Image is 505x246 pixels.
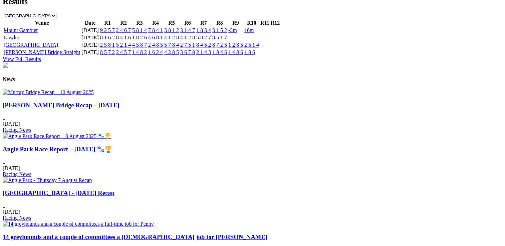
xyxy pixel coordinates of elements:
[3,127,31,133] a: Racing News
[132,49,147,55] a: 1 4 8 2
[148,20,163,26] th: R4
[196,27,211,33] a: 1 8 3 4
[4,42,58,48] a: [GEOGRAPHIC_DATA]
[4,35,19,40] a: Gawler
[180,27,195,33] a: 3 1 4 7
[3,177,92,183] img: Angle Park - Thursday 7 August Recap
[164,20,179,26] th: R5
[244,27,254,33] a: 16m
[3,165,20,171] span: [DATE]
[3,171,31,177] a: Racing News
[3,62,8,68] img: chasers_homepage.jpg
[180,35,195,40] a: 4 1 2 8
[270,20,280,26] th: R12
[3,189,114,196] a: [GEOGRAPHIC_DATA] - [DATE] Recap
[132,20,147,26] th: R3
[81,20,99,26] th: Date
[4,49,80,55] a: [PERSON_NAME] Bridge Straight
[228,27,237,33] a: -3m
[212,42,227,48] a: 8 7 2 5
[212,35,227,40] a: 8 5 1 7
[3,89,94,95] img: Murray Bridge Recap – 10 August 2025
[228,49,243,55] a: 1 4 8 6
[3,146,112,153] a: Angle Park Race Report – [DATE] 🐾🏆
[3,221,154,227] img: 14 greyhounds and a couple of committees a full-time job for Penny
[148,42,163,48] a: 2 4 8 5
[116,49,131,55] a: 2 4 5 7
[116,20,131,26] th: R2
[4,27,38,33] a: Mount Gambier
[3,102,119,109] a: [PERSON_NAME] Bridge Recap – [DATE]
[81,42,99,48] td: [DATE]
[3,121,20,127] span: [DATE]
[212,49,227,55] a: 1 8 4 6
[148,35,163,40] a: 4 6 8 1
[3,76,502,82] h4: News
[81,49,99,56] td: [DATE]
[228,20,243,26] th: R9
[180,20,195,26] th: R6
[164,49,179,55] a: 4 2 8 5
[148,49,163,55] a: 1 6 2 4
[260,20,270,26] th: R11
[244,49,255,55] a: 1 8 6
[164,35,179,40] a: 4 1 2 8
[196,20,211,26] th: R7
[196,35,211,40] a: 5 8 2 7
[196,49,211,55] a: 2 1 4 3
[244,42,259,48] a: 2 5 1 4
[164,27,179,33] a: 3 8 1 2
[100,49,115,55] a: 8 5 7 2
[116,42,131,48] a: 5 2 1 4
[132,42,147,48] a: 4 5 8 7
[132,27,147,33] a: 5 8 1 4
[3,233,267,240] a: 14 greyhounds and a couple of committees a [DEMOGRAPHIC_DATA] job for [PERSON_NAME]
[3,209,20,215] span: [DATE]
[3,215,31,221] a: Racing News
[212,27,227,33] a: 3 1 5 2
[148,27,163,33] a: 7 8 4 1
[3,56,41,62] a: View Full Results
[116,27,131,33] a: 2 4 6 7
[3,20,80,26] th: Venue
[132,35,147,40] a: 1 8 2 6
[3,146,502,177] div: ...
[164,42,179,48] a: 5 7 8 4
[81,34,99,41] td: [DATE]
[196,42,211,48] a: 8 4 5 2
[100,42,115,48] a: 2 5 8 1
[3,133,111,139] img: Angle Park Race Report – 8 August 2025 🐾🏆
[180,42,195,48] a: 2 7 5 1
[180,49,195,55] a: 3 6 7 8
[116,35,131,40] a: 8 4 1 6
[3,189,502,221] div: ...
[100,20,115,26] th: R1
[212,20,227,26] th: R8
[100,27,115,33] a: 9 2 5 7
[81,27,99,34] td: [DATE]
[100,35,115,40] a: 8 1 6 2
[3,102,502,133] div: ...
[228,42,243,48] a: 1 2 8 5
[244,20,259,26] th: R10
